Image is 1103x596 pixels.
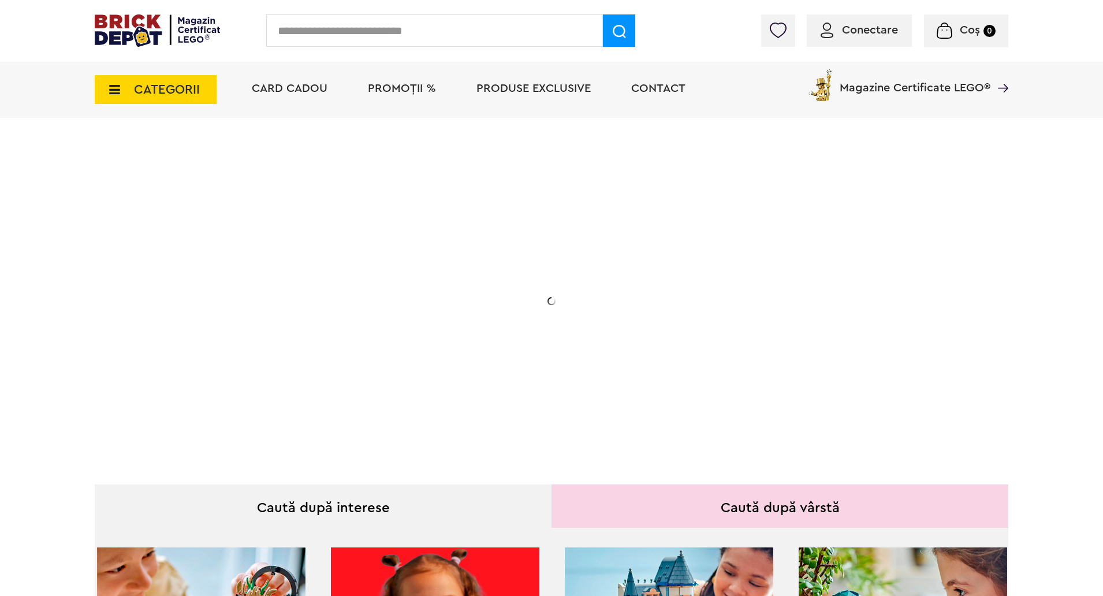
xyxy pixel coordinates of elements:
[821,24,898,36] a: Conectare
[842,24,898,36] span: Conectare
[177,361,408,375] div: Explorează
[631,83,685,94] a: Contact
[990,67,1008,79] a: Magazine Certificate LEGO®
[983,25,996,37] small: 0
[368,83,436,94] a: PROMOȚII %
[177,233,408,275] h1: 20% Reducere!
[177,286,408,335] h2: La două seturi LEGO de adulți achiziționate din selecție! În perioada 12 - [DATE]!
[95,484,551,528] div: Caută după interese
[476,83,591,94] a: Produse exclusive
[551,484,1008,528] div: Caută după vârstă
[960,24,980,36] span: Coș
[252,83,327,94] a: Card Cadou
[840,67,990,94] span: Magazine Certificate LEGO®
[134,83,200,96] span: CATEGORII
